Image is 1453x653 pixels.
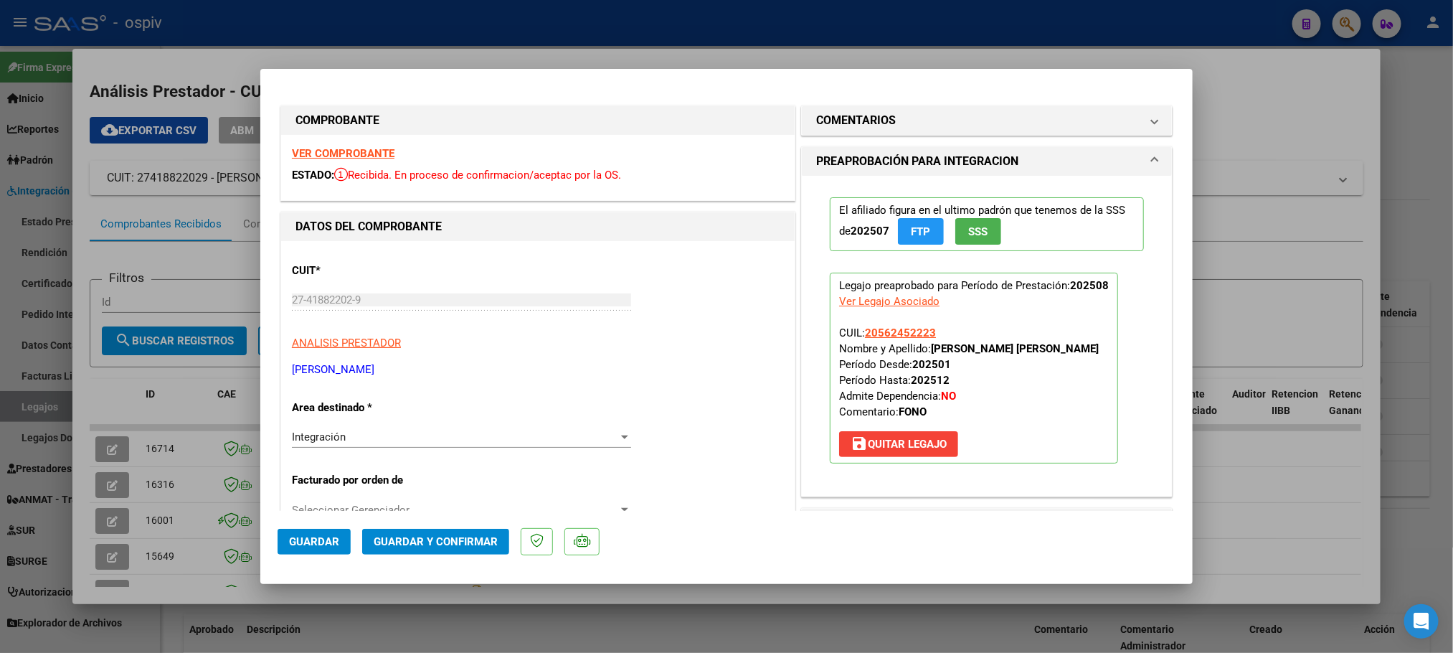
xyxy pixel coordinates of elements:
strong: [PERSON_NAME] [PERSON_NAME] [931,342,1099,355]
strong: 202508 [1070,279,1109,292]
span: Quitar Legajo [851,438,947,451]
button: SSS [955,218,1001,245]
mat-icon: save [851,435,868,452]
span: FTP [912,225,931,238]
span: Comentario: [839,405,927,418]
button: Guardar [278,529,351,555]
div: Open Intercom Messenger [1404,604,1439,639]
strong: FONO [899,405,927,418]
strong: 202512 [911,374,950,387]
mat-expansion-panel-header: DOCUMENTACIÓN RESPALDATORIA [802,509,1172,537]
strong: 202501 [912,358,951,371]
p: [PERSON_NAME] [292,362,784,378]
span: ANALISIS PRESTADOR [292,337,401,349]
span: 20562452223 [865,326,936,339]
div: Ver Legajo Asociado [839,293,940,309]
strong: 202507 [851,225,889,238]
h1: COMENTARIOS [816,112,896,129]
p: El afiliado figura en el ultimo padrón que tenemos de la SSS de [830,197,1144,251]
p: CUIT [292,263,440,279]
a: VER COMPROBANTE [292,147,394,160]
p: Legajo preaprobado para Período de Prestación: [830,273,1118,464]
div: PREAPROBACIÓN PARA INTEGRACION [802,176,1172,497]
span: Recibida. En proceso de confirmacion/aceptac por la OS. [334,169,621,182]
span: Integración [292,431,346,443]
span: Seleccionar Gerenciador [292,504,618,517]
button: FTP [898,218,944,245]
p: Area destinado * [292,400,440,416]
strong: DATOS DEL COMPROBANTE [295,220,442,233]
mat-expansion-panel-header: COMENTARIOS [802,106,1172,135]
h1: PREAPROBACIÓN PARA INTEGRACION [816,153,1018,170]
p: Facturado por orden de [292,472,440,489]
button: Guardar y Confirmar [362,529,509,555]
span: SSS [969,225,988,238]
span: Guardar [289,535,339,548]
mat-expansion-panel-header: PREAPROBACIÓN PARA INTEGRACION [802,147,1172,176]
button: Quitar Legajo [839,431,958,457]
strong: COMPROBANTE [295,113,379,127]
span: ESTADO: [292,169,334,182]
strong: NO [941,390,956,403]
span: CUIL: Nombre y Apellido: Período Desde: Período Hasta: Admite Dependencia: [839,326,1099,418]
span: Guardar y Confirmar [374,535,498,548]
